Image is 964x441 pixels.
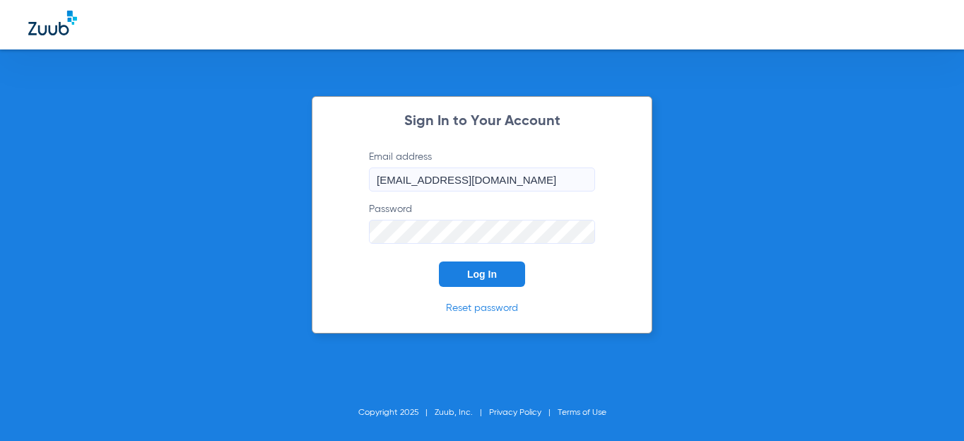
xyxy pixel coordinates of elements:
[369,202,595,244] label: Password
[446,303,518,313] a: Reset password
[28,11,77,35] img: Zuub Logo
[439,261,525,287] button: Log In
[489,408,541,417] a: Privacy Policy
[893,373,964,441] iframe: Chat Widget
[467,269,497,280] span: Log In
[358,406,435,420] li: Copyright 2025
[369,220,595,244] input: Password
[369,150,595,192] label: Email address
[558,408,606,417] a: Terms of Use
[435,406,489,420] li: Zuub, Inc.
[348,114,616,129] h2: Sign In to Your Account
[369,167,595,192] input: Email address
